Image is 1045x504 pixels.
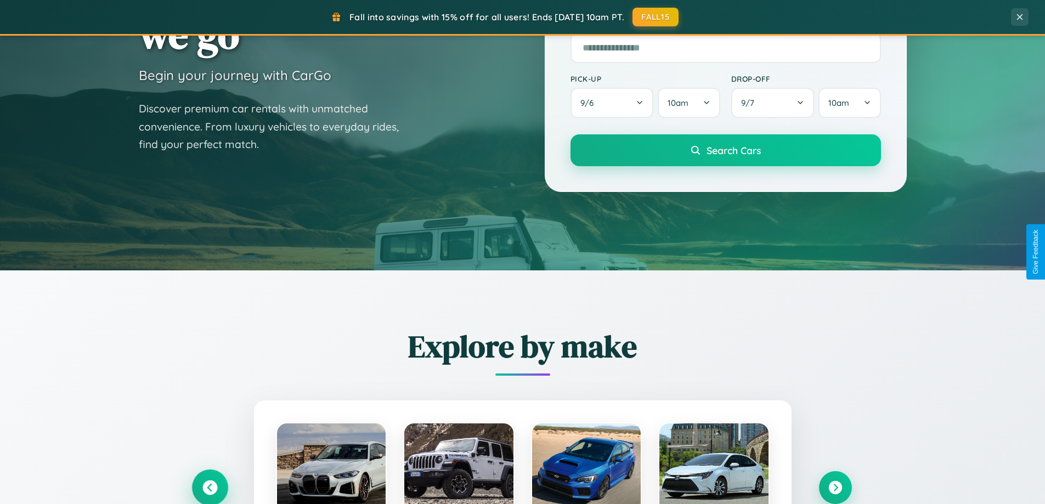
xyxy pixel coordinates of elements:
h3: Begin your journey with CarGo [139,67,331,83]
button: 9/7 [731,88,815,118]
span: 10am [668,98,688,108]
button: 9/6 [570,88,654,118]
p: Discover premium car rentals with unmatched convenience. From luxury vehicles to everyday rides, ... [139,100,413,154]
label: Pick-up [570,74,720,83]
span: 9 / 7 [741,98,760,108]
div: Give Feedback [1032,230,1040,274]
button: 10am [818,88,880,118]
button: Search Cars [570,134,881,166]
label: Drop-off [731,74,881,83]
span: 10am [828,98,849,108]
span: 9 / 6 [580,98,599,108]
span: Search Cars [707,144,761,156]
button: FALL15 [632,8,679,26]
button: 10am [658,88,720,118]
h2: Explore by make [194,325,852,367]
span: Fall into savings with 15% off for all users! Ends [DATE] 10am PT. [349,12,624,22]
